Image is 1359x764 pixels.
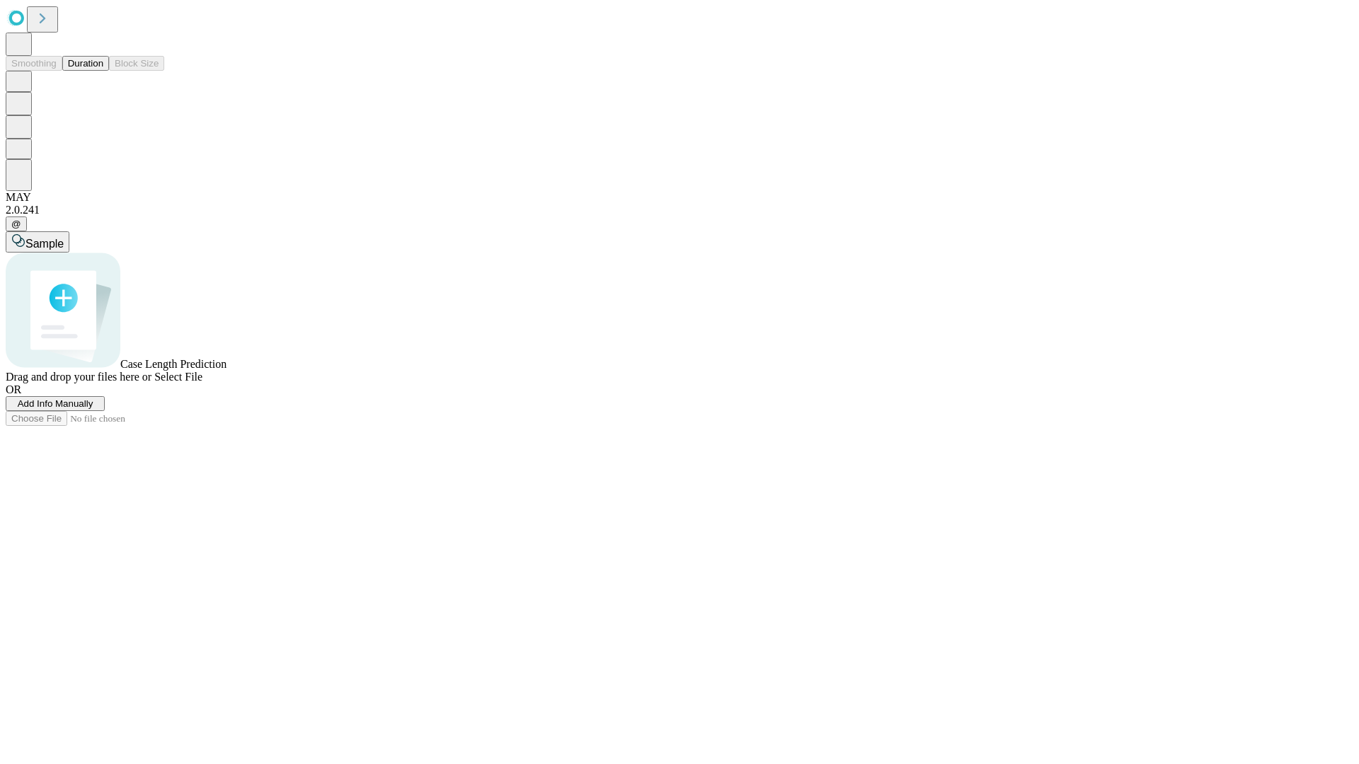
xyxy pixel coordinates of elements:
[6,371,151,383] span: Drag and drop your files here or
[6,396,105,411] button: Add Info Manually
[6,216,27,231] button: @
[109,56,164,71] button: Block Size
[154,371,202,383] span: Select File
[62,56,109,71] button: Duration
[6,231,69,253] button: Sample
[6,204,1353,216] div: 2.0.241
[18,398,93,409] span: Add Info Manually
[6,383,21,395] span: OR
[6,191,1353,204] div: MAY
[11,219,21,229] span: @
[120,358,226,370] span: Case Length Prediction
[25,238,64,250] span: Sample
[6,56,62,71] button: Smoothing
